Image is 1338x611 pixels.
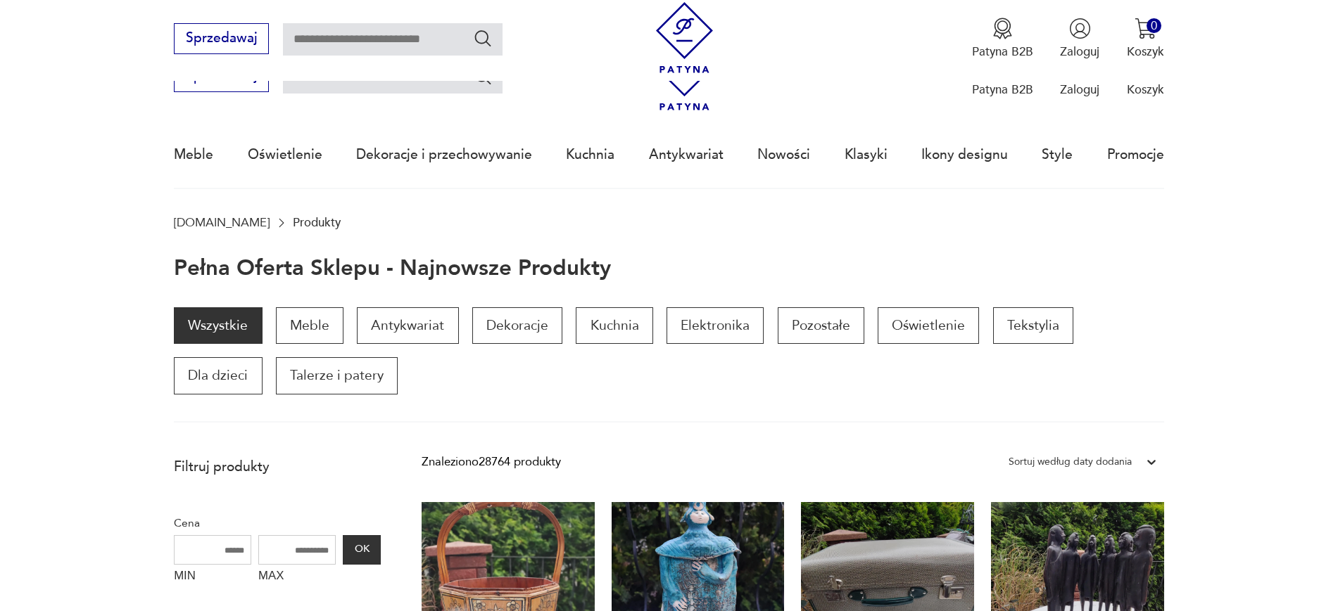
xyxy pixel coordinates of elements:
a: Elektronika [667,307,764,344]
img: Patyna - sklep z meblami i dekoracjami vintage [649,2,720,73]
label: MIN [174,565,251,591]
button: Sprzedawaj [174,23,269,54]
a: Meble [174,122,213,187]
img: Ikona medalu [992,18,1014,39]
a: Klasyki [845,122,888,187]
p: Zaloguj [1060,82,1099,98]
button: Zaloguj [1060,18,1099,60]
a: Meble [276,307,343,344]
button: OK [343,535,381,565]
p: Koszyk [1127,44,1164,60]
a: Style [1042,122,1073,187]
a: Antykwariat [649,122,724,187]
a: Dekoracje [472,307,562,344]
h1: Pełna oferta sklepu - najnowsze produkty [174,257,611,281]
a: Kuchnia [576,307,652,344]
div: Znaleziono 28764 produkty [422,453,561,471]
a: Talerze i patery [276,357,398,394]
div: Sortuj według daty dodania [1009,453,1132,471]
img: Ikona koszyka [1135,18,1156,39]
a: Ikona medaluPatyna B2B [972,18,1033,60]
p: Patyna B2B [972,44,1033,60]
a: [DOMAIN_NAME] [174,216,270,229]
a: Kuchnia [566,122,614,187]
div: 0 [1147,18,1161,33]
a: Dekoracje i przechowywanie [356,122,532,187]
a: Ikony designu [921,122,1008,187]
a: Sprzedawaj [174,72,269,83]
label: MAX [258,565,336,591]
a: Nowości [757,122,810,187]
button: Szukaj [473,28,493,49]
a: Oświetlenie [248,122,322,187]
a: Oświetlenie [878,307,979,344]
button: 0Koszyk [1127,18,1164,60]
p: Filtruj produkty [174,458,381,476]
button: Patyna B2B [972,18,1033,60]
a: Tekstylia [993,307,1073,344]
p: Zaloguj [1060,44,1099,60]
a: Promocje [1107,122,1164,187]
a: Pozostałe [778,307,864,344]
p: Koszyk [1127,82,1164,98]
button: Szukaj [473,66,493,86]
p: Patyna B2B [972,82,1033,98]
a: Sprzedawaj [174,34,269,45]
a: Wszystkie [174,307,262,344]
img: Ikonka użytkownika [1069,18,1091,39]
p: Produkty [293,216,341,229]
a: Antykwariat [357,307,458,344]
a: Dla dzieci [174,357,262,394]
p: Cena [174,514,381,532]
